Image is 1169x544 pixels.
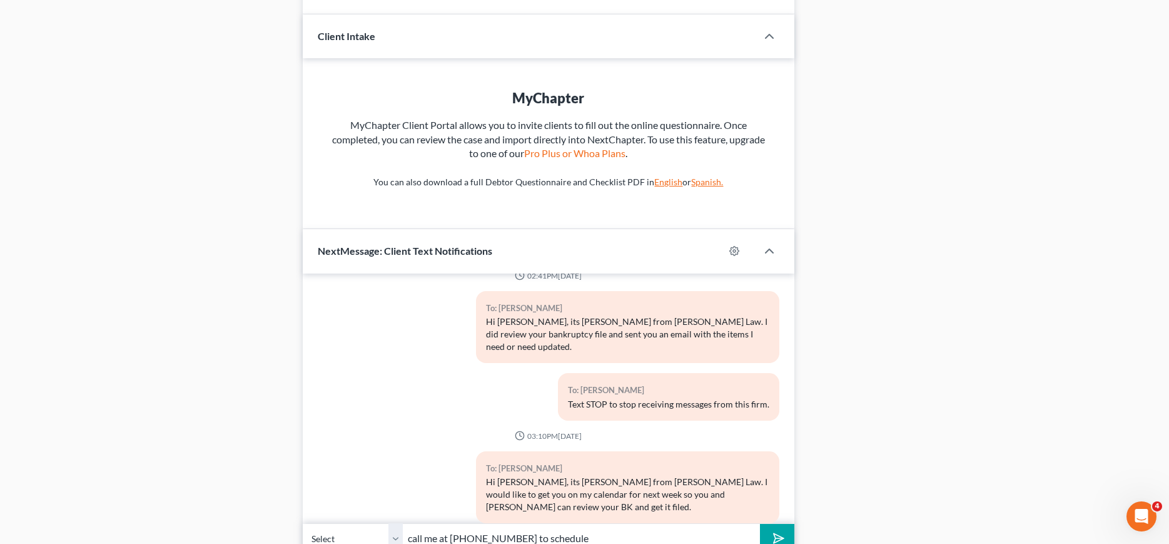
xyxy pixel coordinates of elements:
[486,461,769,476] div: To: [PERSON_NAME]
[486,476,769,513] div: Hi [PERSON_NAME], its [PERSON_NAME] from [PERSON_NAME] Law. I would like to get you on my calenda...
[1126,501,1156,531] iframe: Intercom live chat
[318,245,492,257] span: NextMessage: Client Text Notifications
[486,301,769,316] div: To: [PERSON_NAME]
[328,88,769,108] div: MyChapter
[318,270,779,281] div: 02:41PM[DATE]
[568,383,769,398] div: To: [PERSON_NAME]
[318,30,375,42] span: Client Intake
[332,119,765,160] span: MyChapter Client Portal allows you to invite clients to fill out the online questionnaire. Once c...
[691,177,723,187] a: Spanish.
[568,398,769,411] div: Text STOP to stop receiving messages from this firm.
[328,176,769,188] p: You can also download a full Debtor Questionnaire and Checklist PDF in or
[486,316,769,353] div: Hi [PERSON_NAME], its [PERSON_NAME] from [PERSON_NAME] Law. I did review your bankruptcy file and...
[1152,501,1162,511] span: 4
[318,431,779,441] div: 03:10PM[DATE]
[654,177,682,187] a: English
[524,147,625,159] a: Pro Plus or Whoa Plans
